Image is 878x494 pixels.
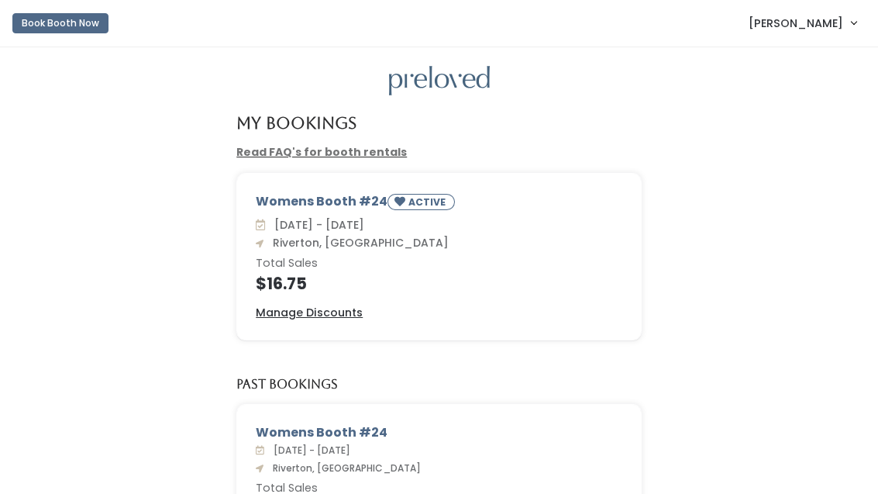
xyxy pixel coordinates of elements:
[267,235,449,250] span: Riverton, [GEOGRAPHIC_DATA]
[408,195,449,209] small: ACTIVE
[236,144,407,160] a: Read FAQ's for booth rentals
[236,114,356,132] h4: My Bookings
[733,6,872,40] a: [PERSON_NAME]
[12,13,108,33] button: Book Booth Now
[256,305,363,321] a: Manage Discounts
[236,378,338,392] h5: Past Bookings
[256,423,622,442] div: Womens Booth #24
[749,15,843,32] span: [PERSON_NAME]
[12,6,108,40] a: Book Booth Now
[267,444,350,457] span: [DATE] - [DATE]
[256,305,363,320] u: Manage Discounts
[268,217,364,233] span: [DATE] - [DATE]
[256,257,622,270] h6: Total Sales
[256,192,622,216] div: Womens Booth #24
[389,66,490,96] img: preloved logo
[267,461,421,475] span: Riverton, [GEOGRAPHIC_DATA]
[256,275,622,292] h4: $16.75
